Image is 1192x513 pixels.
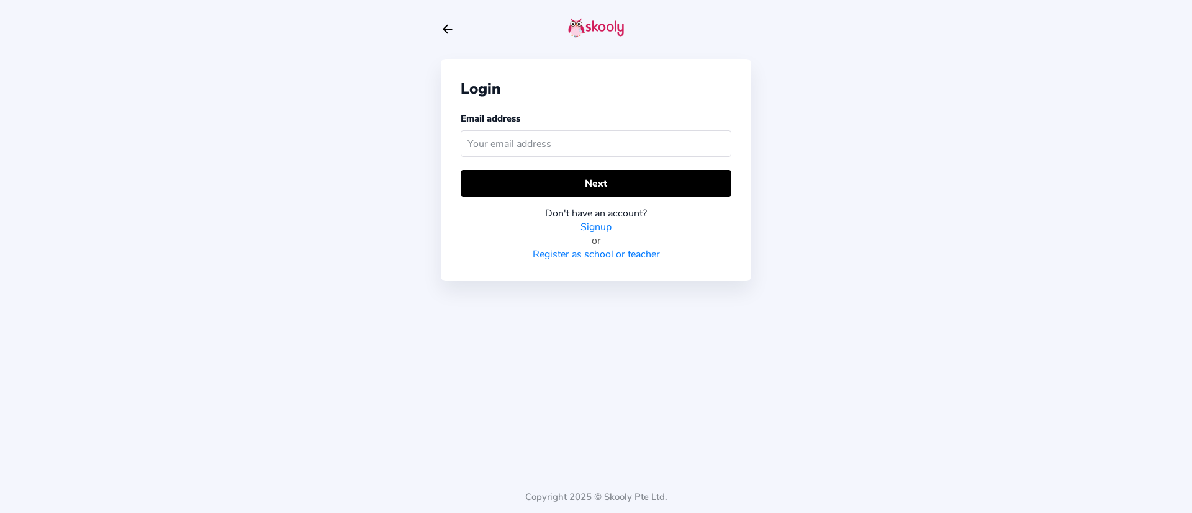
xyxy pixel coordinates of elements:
[461,207,731,220] div: Don't have an account?
[441,22,454,36] button: arrow back outline
[461,130,731,157] input: Your email address
[461,79,731,99] div: Login
[461,234,731,248] div: or
[461,170,731,197] button: Next
[568,18,624,38] img: skooly-logo.png
[461,112,520,125] label: Email address
[533,248,660,261] a: Register as school or teacher
[580,220,612,234] a: Signup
